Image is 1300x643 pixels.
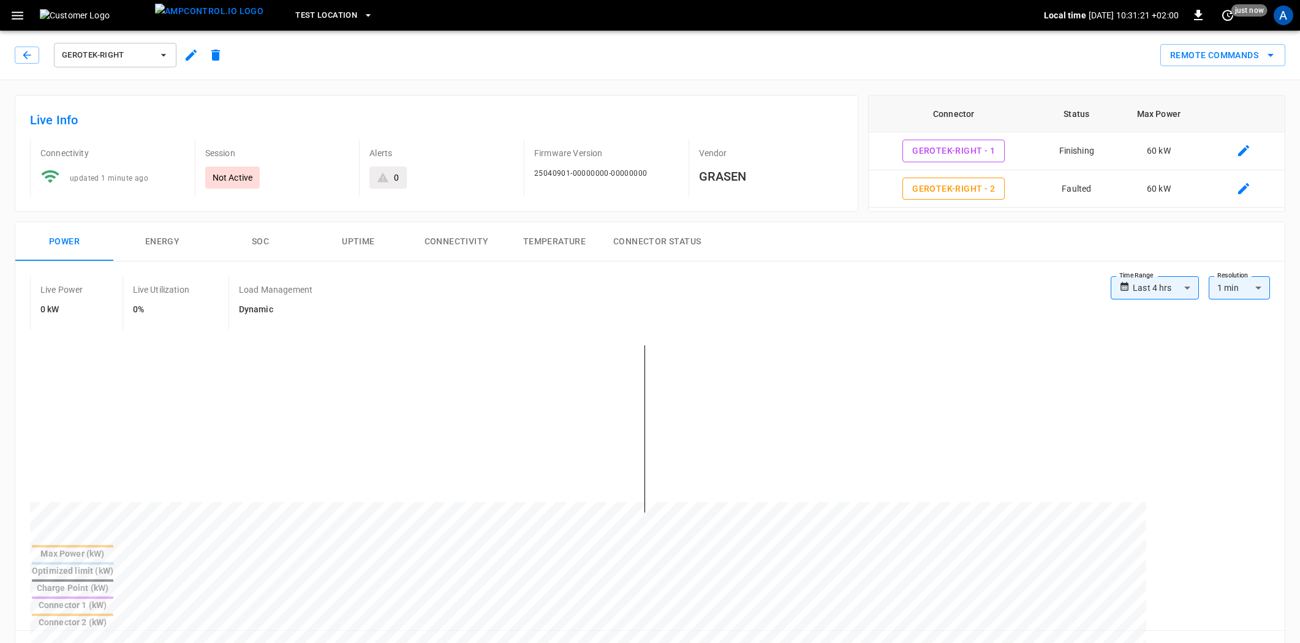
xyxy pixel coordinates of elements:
p: Live Utilization [133,284,189,296]
span: 25040901-00000000-00000000 [534,169,647,178]
label: Resolution [1217,271,1248,280]
button: Remote Commands [1160,44,1285,67]
h6: GRASEN [699,167,844,186]
h6: 0% [133,303,189,317]
p: Live Power [40,284,83,296]
button: Gerotek-Right [54,43,176,67]
span: Test Location [295,9,357,23]
p: [DATE] 10:31:21 +02:00 [1089,9,1179,21]
button: Gerotek-Right - 2 [902,178,1005,200]
div: remote commands options [1160,44,1285,67]
label: Time Range [1119,271,1154,280]
button: Gerotek-Right - 1 [902,140,1005,162]
button: Temperature [505,222,603,261]
td: 60 kW [1114,170,1203,208]
button: set refresh interval [1218,6,1238,25]
p: Local time [1044,9,1086,21]
button: Uptime [309,222,407,261]
span: just now [1231,4,1268,17]
h6: 0 kW [40,303,83,317]
p: Not Active [213,171,253,184]
img: Customer Logo [40,9,150,21]
button: Energy [113,222,211,261]
button: Power [15,222,113,261]
td: Faulted [1038,170,1114,208]
th: Status [1038,96,1114,132]
p: Vendor [699,147,844,159]
div: Last 4 hrs [1133,276,1199,299]
p: Load Management [239,284,312,296]
span: updated 1 minute ago [70,174,148,182]
button: Connector Status [603,222,711,261]
p: Connectivity [40,147,185,159]
table: connector table [869,96,1285,208]
div: profile-icon [1274,6,1293,25]
div: 0 [394,171,399,184]
button: Test Location [290,4,378,28]
h6: Dynamic [239,303,312,317]
th: Max Power [1114,96,1203,132]
h6: Live Info [30,110,843,130]
button: Connectivity [407,222,505,261]
p: Session [205,147,350,159]
button: SOC [211,222,309,261]
span: Gerotek-Right [62,48,153,62]
div: 1 min [1209,276,1270,299]
td: 60 kW [1114,132,1203,170]
img: ampcontrol.io logo [155,4,263,19]
td: Finishing [1038,132,1114,170]
p: Firmware Version [534,147,679,159]
th: Connector [869,96,1038,132]
p: Alerts [369,147,514,159]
